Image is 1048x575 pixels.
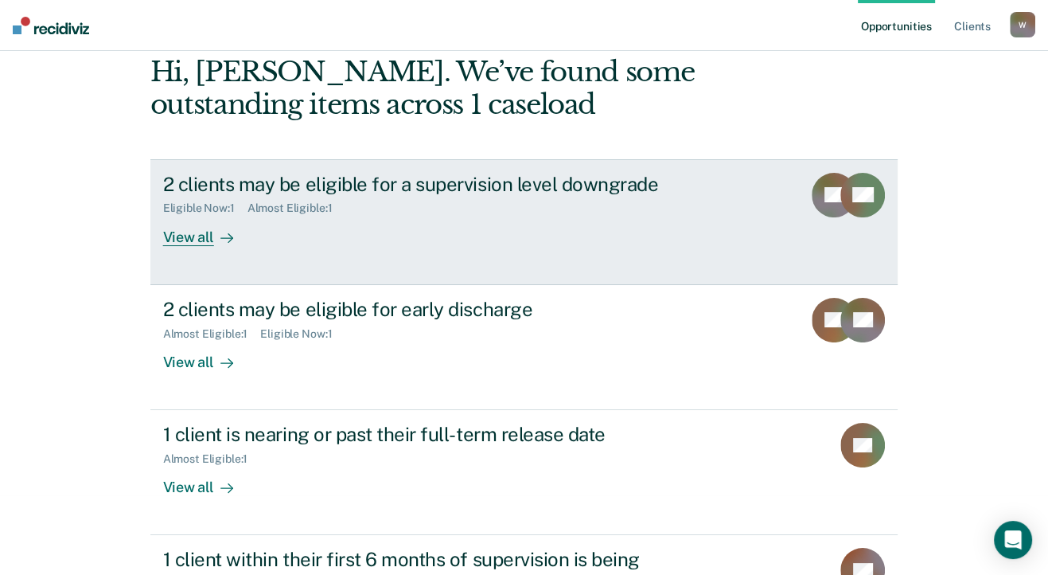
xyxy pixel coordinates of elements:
[1010,12,1035,37] button: W
[163,423,722,446] div: 1 client is nearing or past their full-term release date
[150,56,749,121] div: Hi, [PERSON_NAME]. We’ve found some outstanding items across 1 caseload
[163,298,722,321] div: 2 clients may be eligible for early discharge
[163,173,722,196] div: 2 clients may be eligible for a supervision level downgrade
[260,327,345,341] div: Eligible Now : 1
[163,466,252,497] div: View all
[247,201,345,215] div: Almost Eligible : 1
[150,285,898,410] a: 2 clients may be eligible for early dischargeAlmost Eligible:1Eligible Now:1View all
[163,201,247,215] div: Eligible Now : 1
[163,340,252,371] div: View all
[163,452,261,466] div: Almost Eligible : 1
[150,159,898,285] a: 2 clients may be eligible for a supervision level downgradeEligible Now:1Almost Eligible:1View all
[13,17,89,34] img: Recidiviz
[163,327,261,341] div: Almost Eligible : 1
[150,410,898,535] a: 1 client is nearing or past their full-term release dateAlmost Eligible:1View all
[994,521,1032,559] div: Open Intercom Messenger
[163,215,252,246] div: View all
